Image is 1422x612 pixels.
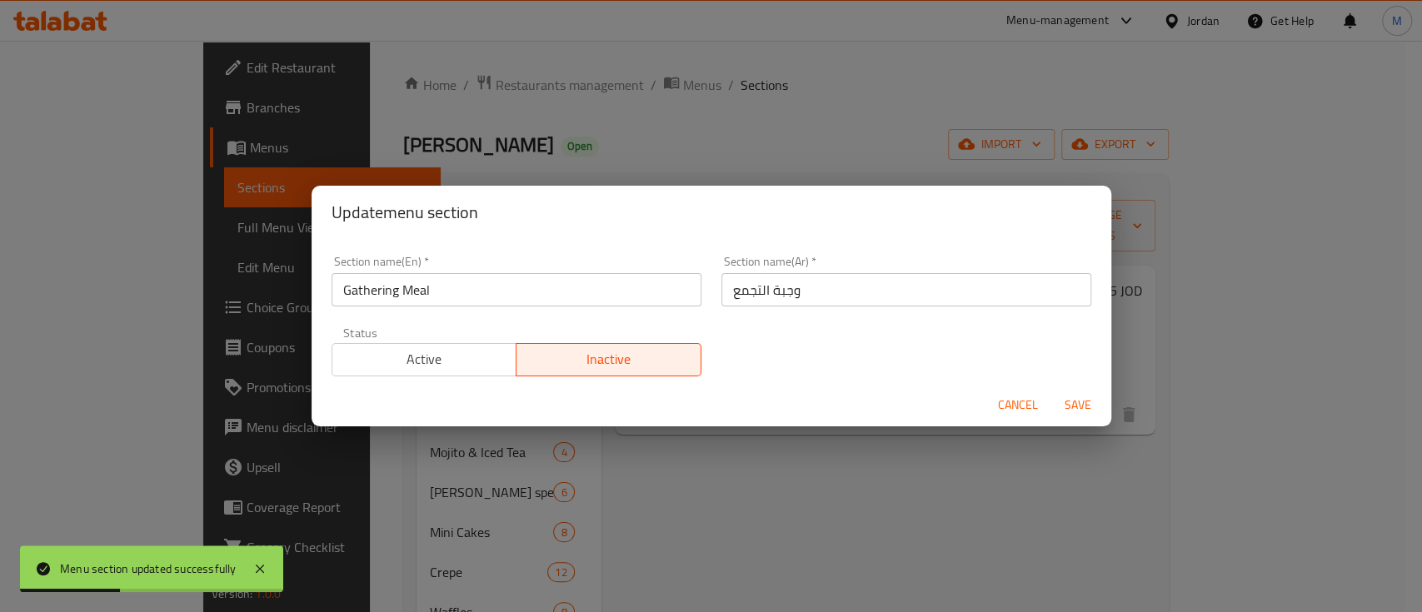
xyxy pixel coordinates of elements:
[60,560,237,578] div: Menu section updated successfully
[1051,390,1105,420] button: Save
[339,347,511,371] span: Active
[332,273,701,306] input: Please enter section name(en)
[523,347,695,371] span: Inactive
[332,199,1091,226] h2: Update menu section
[516,343,701,376] button: Inactive
[1058,395,1098,415] span: Save
[721,273,1091,306] input: Please enter section name(ar)
[998,395,1038,415] span: Cancel
[332,343,517,376] button: Active
[991,390,1045,420] button: Cancel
